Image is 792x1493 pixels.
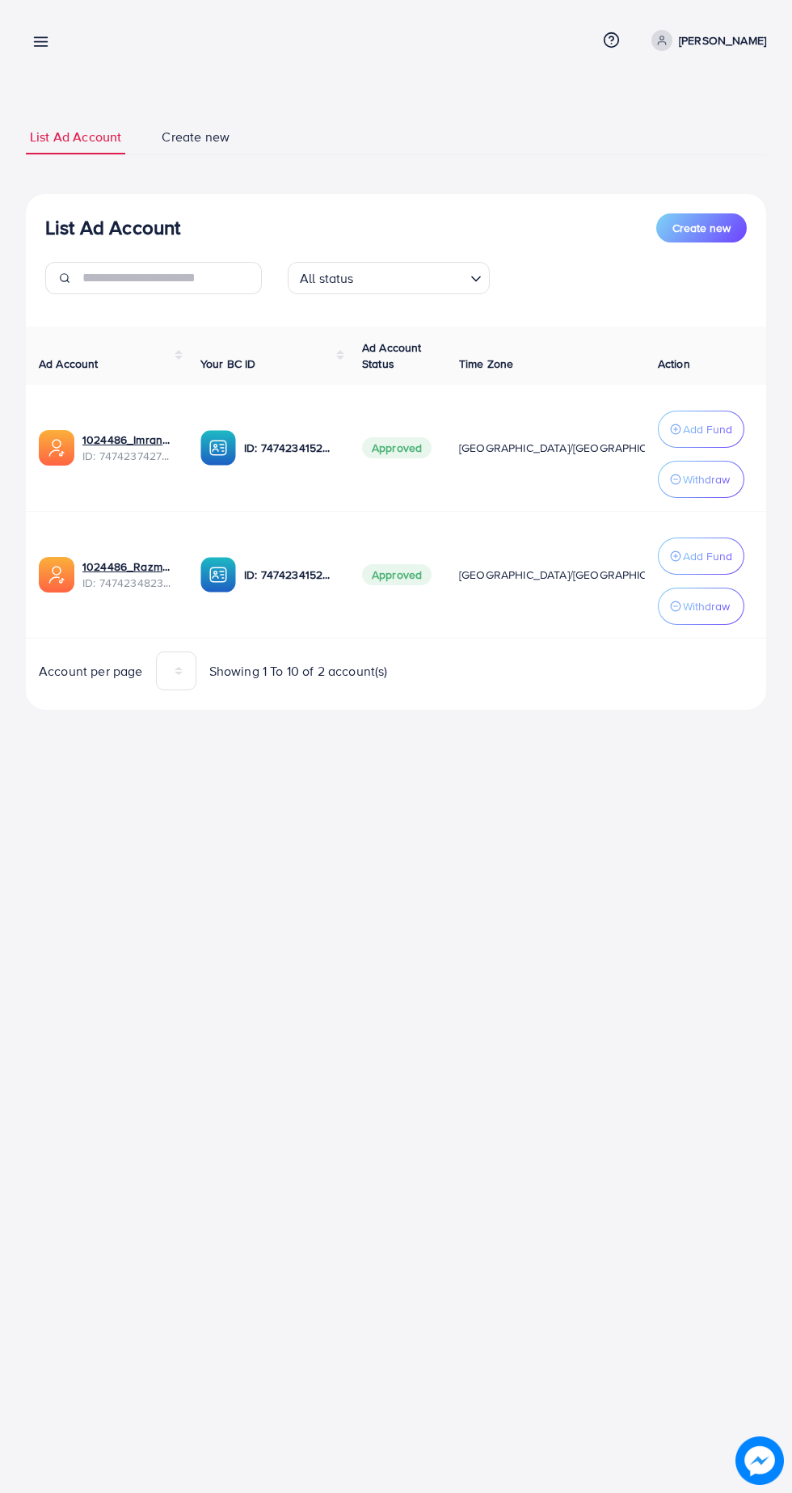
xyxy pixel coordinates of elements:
[30,128,121,146] span: List Ad Account
[683,420,732,439] p: Add Fund
[244,438,336,458] p: ID: 7474234152863678481
[200,430,236,466] img: ic-ba-acc.ded83a64.svg
[658,411,744,448] button: Add Fund
[459,356,513,372] span: Time Zone
[683,470,730,489] p: Withdraw
[735,1436,784,1485] img: image
[658,588,744,625] button: Withdraw
[679,31,766,50] p: [PERSON_NAME]
[82,432,175,448] a: 1024486_Imran_1740231528988
[244,565,336,584] p: ID: 7474234152863678481
[297,267,357,290] span: All status
[288,262,490,294] div: Search for option
[39,662,143,681] span: Account per page
[82,575,175,591] span: ID: 7474234823184416769
[39,356,99,372] span: Ad Account
[683,597,730,616] p: Withdraw
[658,356,690,372] span: Action
[82,432,175,465] div: <span class='underline'>1024486_Imran_1740231528988</span></br>7474237427478233089
[362,564,432,585] span: Approved
[362,340,422,372] span: Ad Account Status
[82,559,175,592] div: <span class='underline'>1024486_Razman_1740230915595</span></br>7474234823184416769
[39,430,74,466] img: ic-ads-acc.e4c84228.svg
[656,213,747,243] button: Create new
[658,538,744,575] button: Add Fund
[645,30,766,51] a: [PERSON_NAME]
[200,557,236,593] img: ic-ba-acc.ded83a64.svg
[82,448,175,464] span: ID: 7474237427478233089
[45,216,180,239] h3: List Ad Account
[209,662,388,681] span: Showing 1 To 10 of 2 account(s)
[162,128,230,146] span: Create new
[459,567,684,583] span: [GEOGRAPHIC_DATA]/[GEOGRAPHIC_DATA]
[683,546,732,566] p: Add Fund
[658,461,744,498] button: Withdraw
[200,356,256,372] span: Your BC ID
[459,440,684,456] span: [GEOGRAPHIC_DATA]/[GEOGRAPHIC_DATA]
[39,557,74,593] img: ic-ads-acc.e4c84228.svg
[359,264,464,290] input: Search for option
[82,559,175,575] a: 1024486_Razman_1740230915595
[362,437,432,458] span: Approved
[672,220,731,236] span: Create new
